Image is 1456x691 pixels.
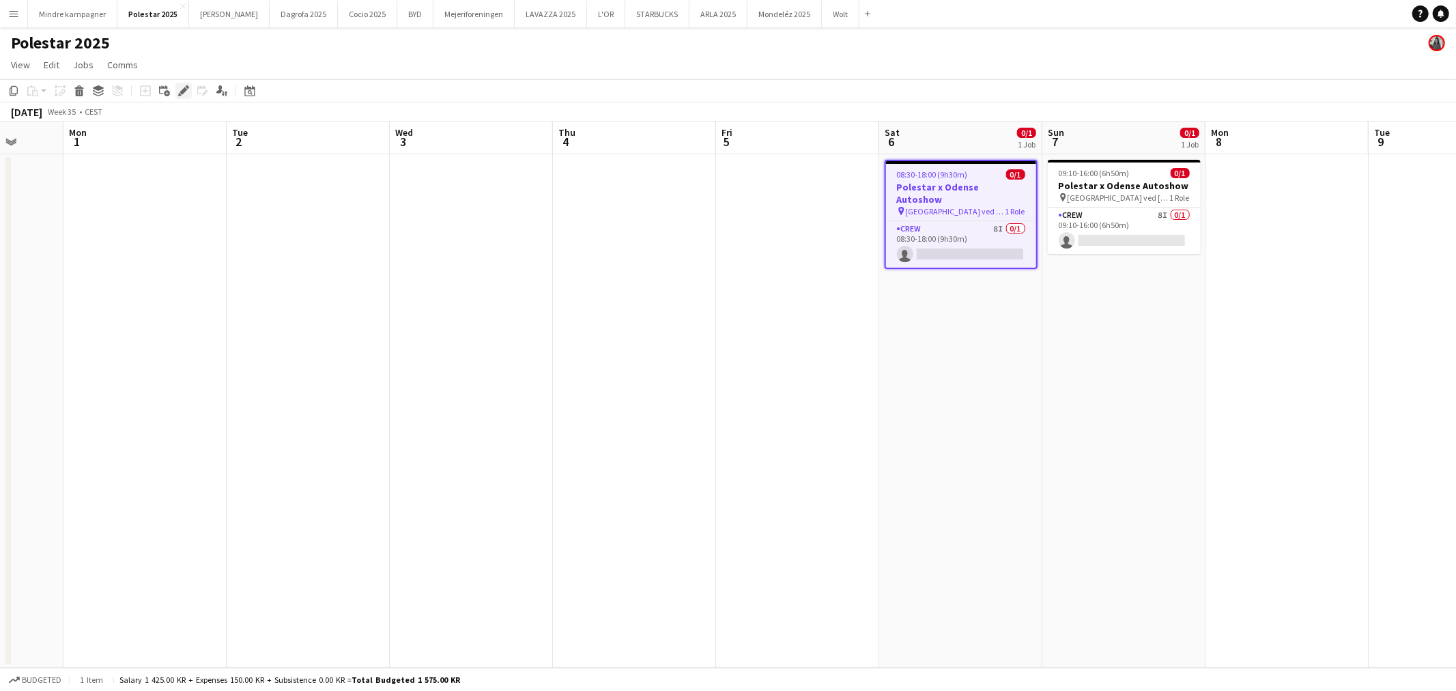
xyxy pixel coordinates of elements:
button: Wolt [822,1,859,27]
span: 1 [67,134,87,150]
button: ARLA 2025 [689,1,747,27]
span: 4 [556,134,575,150]
app-job-card: 08:30-18:00 (9h30m)0/1Polestar x Odense Autoshow [GEOGRAPHIC_DATA] ved [GEOGRAPHIC_DATA].1 RoleCr... [885,160,1038,269]
span: Tue [232,126,248,139]
button: Mondeléz 2025 [747,1,822,27]
h3: Polestar x Odense Autoshow [886,181,1036,206]
h3: Polestar x Odense Autoshow [1048,180,1201,192]
button: Cocio 2025 [338,1,397,27]
span: Week 35 [45,107,79,117]
span: [GEOGRAPHIC_DATA] ved [GEOGRAPHIC_DATA]. [906,206,1005,216]
span: Mon [1211,126,1229,139]
span: 0/1 [1180,128,1199,138]
span: 5 [719,134,732,150]
span: 7 [1046,134,1064,150]
span: Thu [558,126,575,139]
button: Budgeted [7,673,63,688]
span: 0/1 [1006,169,1025,180]
span: Fri [722,126,732,139]
span: 08:30-18:00 (9h30m) [897,169,968,180]
span: 1 item [75,675,108,685]
span: 6 [883,134,900,150]
span: 9 [1372,134,1390,150]
span: View [11,59,30,71]
span: 8 [1209,134,1229,150]
span: Wed [395,126,413,139]
span: Total Budgeted 1 575.00 KR [352,675,460,685]
span: Edit [44,59,59,71]
h1: Polestar 2025 [11,33,110,53]
span: 2 [230,134,248,150]
span: 1 Role [1005,206,1025,216]
a: View [5,56,35,74]
div: Salary 1 425.00 KR + Expenses 150.00 KR + Subsistence 0.00 KR = [119,675,460,685]
div: 1 Job [1181,139,1199,150]
div: [DATE] [11,105,42,119]
span: Budgeted [22,675,61,685]
div: 1 Job [1018,139,1036,150]
button: LAVAZZA 2025 [515,1,587,27]
button: STARBUCKS [625,1,689,27]
span: 09:10-16:00 (6h50m) [1059,168,1130,178]
span: Sat [885,126,900,139]
span: [GEOGRAPHIC_DATA] ved [GEOGRAPHIC_DATA]. [1068,193,1170,203]
span: Mon [69,126,87,139]
span: 0/1 [1171,168,1190,178]
a: Edit [38,56,65,74]
button: [PERSON_NAME] [189,1,270,27]
button: BYD [397,1,433,27]
button: Mejeriforeningen [433,1,515,27]
button: L'OR [587,1,625,27]
app-card-role: Crew8I0/109:10-16:00 (6h50m) [1048,208,1201,254]
div: CEST [85,107,102,117]
app-user-avatar: Mia Tidemann [1429,35,1445,51]
span: Tue [1374,126,1390,139]
button: Dagrofa 2025 [270,1,338,27]
a: Jobs [68,56,99,74]
span: 0/1 [1017,128,1036,138]
span: 1 Role [1170,193,1190,203]
span: 3 [393,134,413,150]
span: Comms [107,59,138,71]
span: Sun [1048,126,1064,139]
button: Polestar 2025 [117,1,189,27]
span: Jobs [73,59,94,71]
app-job-card: 09:10-16:00 (6h50m)0/1Polestar x Odense Autoshow [GEOGRAPHIC_DATA] ved [GEOGRAPHIC_DATA].1 RoleCr... [1048,160,1201,254]
a: Comms [102,56,143,74]
button: Mindre kampagner [28,1,117,27]
app-card-role: Crew8I0/108:30-18:00 (9h30m) [886,221,1036,268]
